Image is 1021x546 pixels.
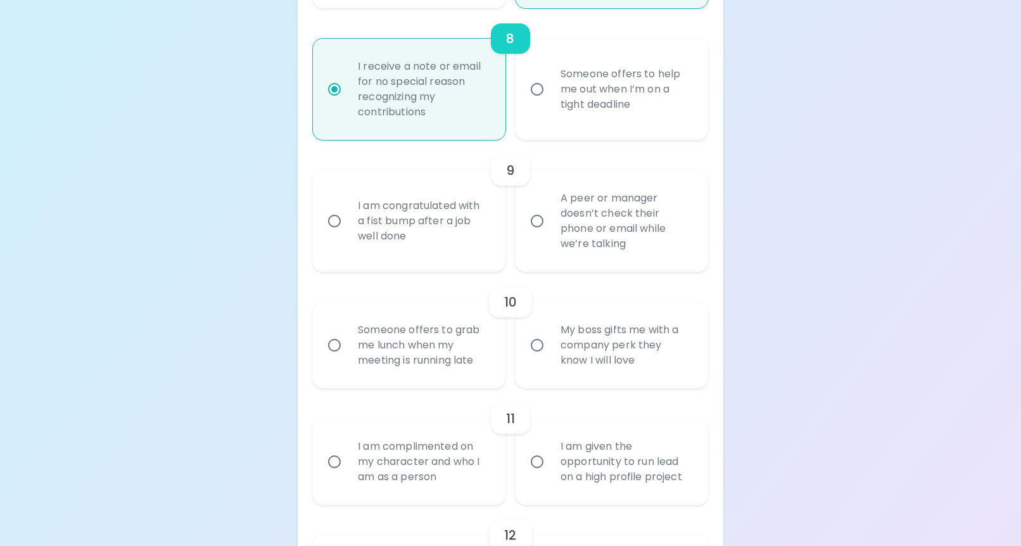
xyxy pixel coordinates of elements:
[550,307,701,383] div: My boss gifts me with a company perk they know I will love
[348,44,498,135] div: I receive a note or email for no special reason recognizing my contributions
[504,525,516,545] h6: 12
[313,140,708,272] div: choice-group-check
[550,424,701,500] div: I am given the opportunity to run lead on a high profile project
[313,8,708,140] div: choice-group-check
[348,424,498,500] div: I am complimented on my character and who I am as a person
[550,51,701,127] div: Someone offers to help me out when I’m on a tight deadline
[506,160,514,181] h6: 9
[550,175,701,267] div: A peer or manager doesn’t check their phone or email while we’re talking
[506,409,515,429] h6: 11
[504,292,517,312] h6: 10
[506,29,514,49] h6: 8
[313,388,708,505] div: choice-group-check
[313,272,708,388] div: choice-group-check
[348,183,498,259] div: I am congratulated with a fist bump after a job well done
[348,307,498,383] div: Someone offers to grab me lunch when my meeting is running late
